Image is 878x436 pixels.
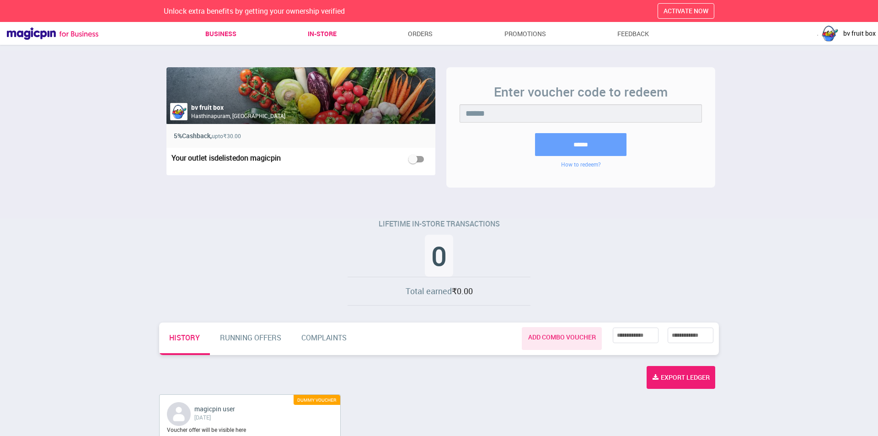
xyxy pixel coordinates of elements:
h1: Enter voucher code to redeem [460,86,701,97]
p: 5% Cashback, [174,131,428,140]
img: profile pic [167,405,191,429]
img: NtQuNRITzIyE2n3tl_Ja_zAOkSnRyRZT7hFbVCKEiHpTK2bGRcGdhf03-yLL0t4XlnbwWAk6LOjuljNcVcDN4DO8dQk [171,103,187,120]
li: 0 [425,237,453,280]
a: HISTORY [159,325,210,358]
button: ACTIVATE NOW [658,3,714,19]
p: LIFETIME IN-STORE TRANSACTIONS [348,221,530,232]
a: In-store [308,26,337,42]
a: Promotions [504,26,546,42]
span: ₹0.00 [452,288,473,299]
h3: bv fruit box [191,103,285,112]
div: to [609,330,719,346]
div: Your outlet is delisted on magicpin [173,154,332,165]
img: Magicpin [7,27,98,40]
p: Total earned [348,288,530,300]
span: ACTIVATE NOW [664,6,708,15]
a: ADD COMBO VOUCHER [522,330,602,353]
img: logo [820,24,839,43]
div: How to redeem? [460,161,701,168]
div: Export Ledger [647,369,715,392]
a: Feedback [617,26,649,42]
span: Unlock extra benefits by getting your ownership verified [164,6,345,16]
div: Dummy Voucher [294,398,340,408]
a: Orders [408,26,433,42]
span: upto ₹30.00 [212,132,241,140]
span: Hasthinapuram, [GEOGRAPHIC_DATA] [191,112,285,119]
a: RUNNING OFFERS [210,325,291,358]
span: bv fruit box [843,29,876,38]
p: [DATE] [194,416,211,424]
h3: magicpin user [194,408,235,416]
a: COMPLAINTS [291,325,357,358]
a: Business [205,26,236,42]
